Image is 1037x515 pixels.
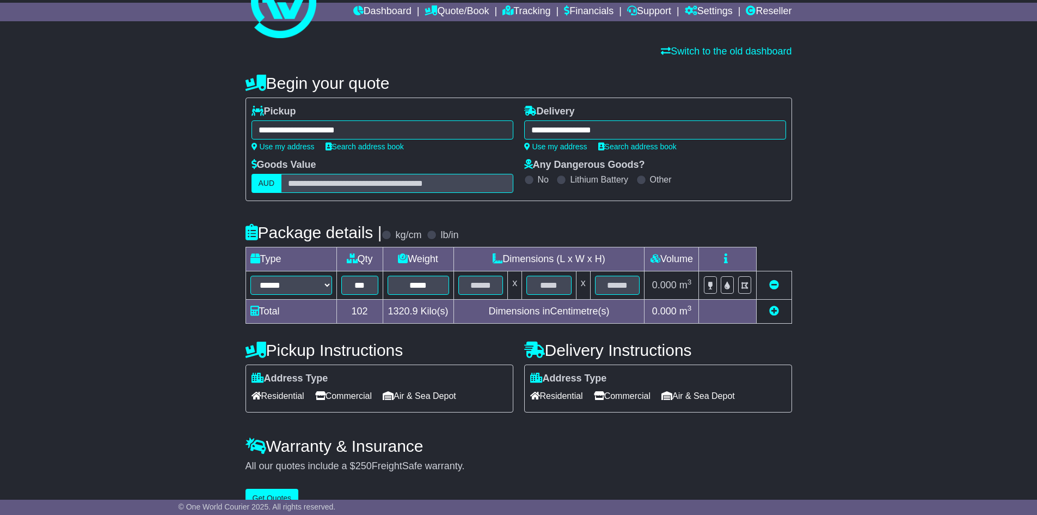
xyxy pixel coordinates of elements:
span: 1320.9 [388,306,418,317]
label: No [538,174,549,185]
span: 0.000 [652,280,677,290]
a: Financials [564,3,613,21]
a: Search address book [326,142,404,151]
label: lb/in [440,229,458,241]
td: Kilo(s) [383,300,453,324]
span: m [679,306,692,317]
td: Qty [336,247,383,271]
span: Residential [251,387,304,404]
td: Dimensions in Centimetre(s) [453,300,645,324]
a: Remove this item [769,280,779,290]
td: Type [246,247,336,271]
a: Support [627,3,671,21]
label: kg/cm [395,229,421,241]
a: Switch to the old dashboard [661,46,791,57]
span: Residential [530,387,583,404]
td: Total [246,300,336,324]
label: Address Type [251,373,328,385]
span: Air & Sea Depot [661,387,735,404]
a: Search address book [598,142,677,151]
button: Get Quotes [246,489,299,508]
label: Goods Value [251,159,316,171]
td: x [508,271,522,300]
label: Any Dangerous Goods? [524,159,645,171]
a: Use my address [251,142,315,151]
a: Tracking [502,3,550,21]
h4: Warranty & Insurance [246,437,792,455]
label: Delivery [524,106,575,118]
h4: Begin your quote [246,74,792,92]
label: Other [650,174,672,185]
h4: Pickup Instructions [246,341,513,359]
div: All our quotes include a $ FreightSafe warranty. [246,461,792,472]
sup: 3 [688,304,692,312]
td: 102 [336,300,383,324]
span: © One World Courier 2025. All rights reserved. [179,502,336,511]
span: Commercial [315,387,372,404]
span: Air & Sea Depot [383,387,456,404]
label: Address Type [530,373,607,385]
a: Use my address [524,142,587,151]
span: 250 [355,461,372,471]
label: Lithium Battery [570,174,628,185]
td: Volume [645,247,699,271]
a: Add new item [769,306,779,317]
label: Pickup [251,106,296,118]
sup: 3 [688,278,692,286]
h4: Package details | [246,223,382,241]
span: Commercial [594,387,651,404]
td: Dimensions (L x W x H) [453,247,645,271]
span: m [679,280,692,290]
a: Quote/Book [425,3,489,21]
td: Weight [383,247,453,271]
td: x [576,271,590,300]
a: Settings [685,3,733,21]
span: 0.000 [652,306,677,317]
a: Dashboard [353,3,412,21]
h4: Delivery Instructions [524,341,792,359]
label: AUD [251,174,282,193]
a: Reseller [746,3,791,21]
